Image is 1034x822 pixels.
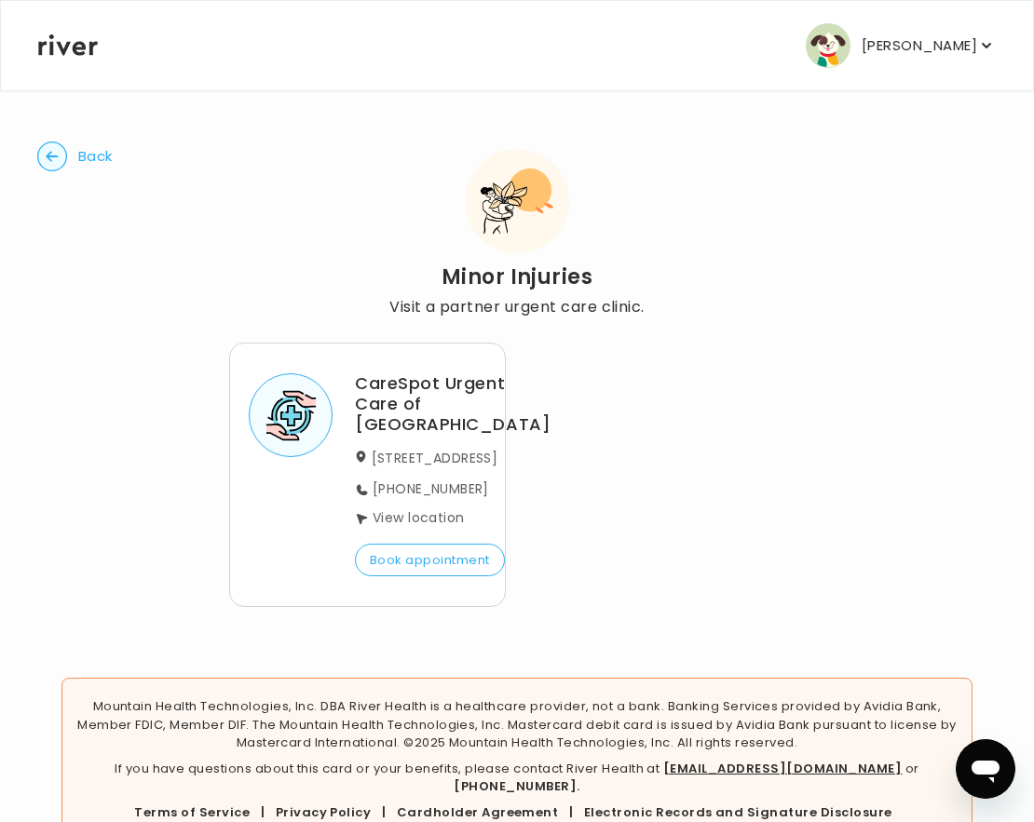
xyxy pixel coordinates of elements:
[276,803,372,821] a: Privacy Policy
[806,23,996,68] button: user avatar[PERSON_NAME]
[355,478,551,500] p: [PHONE_NUMBER]
[454,777,579,795] a: [PHONE_NUMBER].
[77,697,958,752] p: Mountain Health Technologies, Inc. DBA River Health is a healthcare provider, not a bank. Banking...
[372,450,498,467] p: [STREET_ADDRESS]
[663,760,902,777] a: [EMAIL_ADDRESS][DOMAIN_NAME]
[373,508,464,527] a: View location
[355,373,551,435] h3: CareSpot Urgent Care of [GEOGRAPHIC_DATA]
[584,803,892,821] a: Electronic Records and Signature Disclosure
[355,544,505,576] button: Book appointment
[77,760,958,796] p: If you have questions about this card or your benefits, please contact River Health at or
[806,23,850,68] img: user avatar
[397,803,559,821] a: Cardholder Agreement
[862,33,977,59] p: [PERSON_NAME]
[389,264,645,290] h2: Minor Injuries
[389,294,645,320] p: Visit a partner urgent care clinic.
[134,803,250,821] a: Terms of Service
[37,141,113,171] button: Back
[78,143,113,169] span: Back
[77,803,958,822] div: | | |
[956,739,1015,799] iframe: Button to launch messaging window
